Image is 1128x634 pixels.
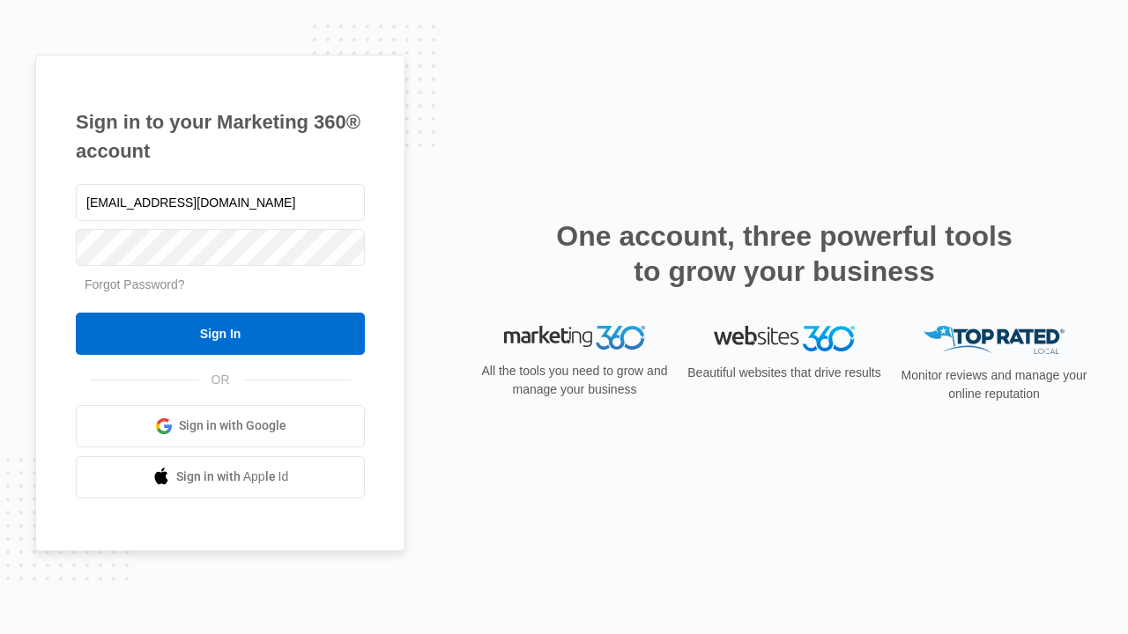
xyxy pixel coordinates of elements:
[924,326,1065,355] img: Top Rated Local
[176,468,289,486] span: Sign in with Apple Id
[714,326,855,351] img: Websites 360
[686,364,883,382] p: Beautiful websites that drive results
[76,405,365,447] a: Sign in with Google
[76,107,365,166] h1: Sign in to your Marketing 360® account
[199,371,242,389] span: OR
[504,326,645,350] img: Marketing 360
[179,417,286,435] span: Sign in with Google
[76,456,365,498] a: Sign in with Apple Id
[85,277,185,291] a: Forgot Password?
[476,362,673,399] p: All the tools you need to grow and manage your business
[76,313,365,355] input: Sign In
[76,184,365,221] input: Email
[551,218,1018,289] h2: One account, three powerful tools to grow your business
[895,366,1093,403] p: Monitor reviews and manage your online reputation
